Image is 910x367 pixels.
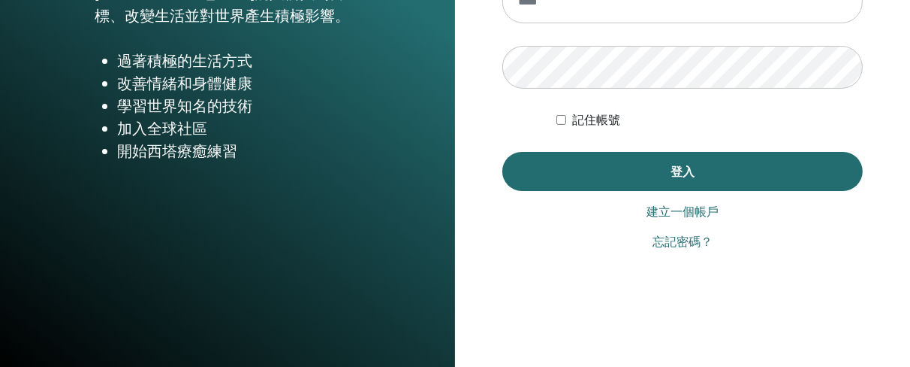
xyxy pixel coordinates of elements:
[117,51,252,71] font: 過著積極的生活方式
[117,141,237,161] font: 開始西塔療癒練習
[502,152,863,191] button: 登入
[556,111,863,129] div: 無限期地保持我的身份驗證狀態，或直到我手動註銷
[652,233,713,251] a: 忘記密碼？
[646,203,719,221] a: 建立一個帳戶
[117,96,252,116] font: 學習世界知名的技術
[572,113,620,127] font: 記住帳號
[652,235,713,249] font: 忘記密碼？
[646,205,719,219] font: 建立一個帳戶
[670,164,695,180] font: 登入
[117,119,207,138] font: 加入全球社區
[117,74,252,93] font: 改善情緒和身體健康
